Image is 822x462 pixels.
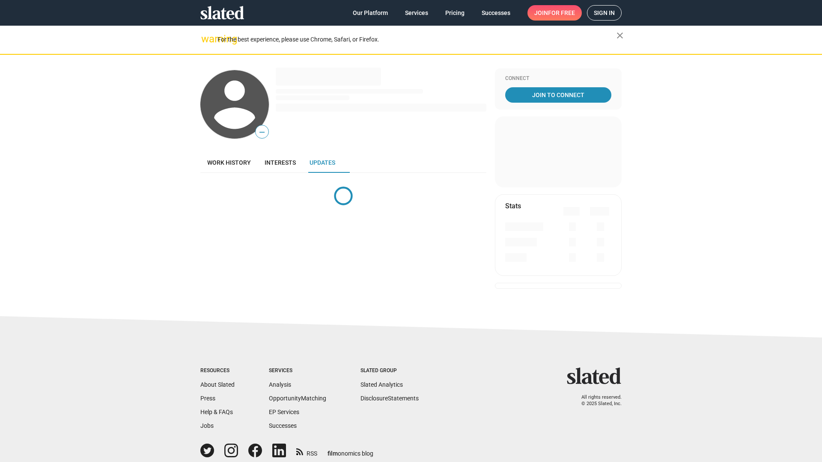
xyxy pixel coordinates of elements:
a: Services [398,5,435,21]
div: Resources [200,367,235,374]
span: Join [534,5,575,21]
a: Our Platform [346,5,395,21]
span: Pricing [445,5,465,21]
span: film [328,450,338,457]
mat-card-title: Stats [505,201,521,210]
span: Successes [482,5,510,21]
a: Updates [303,152,342,173]
a: Help & FAQs [200,409,233,415]
span: Our Platform [353,5,388,21]
span: Join To Connect [507,87,610,103]
mat-icon: close [615,30,625,41]
a: Press [200,395,215,402]
span: Updates [310,159,335,166]
span: Services [405,5,428,21]
div: Services [269,367,326,374]
span: — [256,127,268,138]
a: Pricing [438,5,471,21]
a: Successes [475,5,517,21]
a: Slated Analytics [360,381,403,388]
p: All rights reserved. © 2025 Slated, Inc. [572,394,622,407]
a: About Slated [200,381,235,388]
a: Join To Connect [505,87,611,103]
a: Interests [258,152,303,173]
a: Work history [200,152,258,173]
a: Jobs [200,422,214,429]
a: Analysis [269,381,291,388]
a: RSS [296,444,317,458]
mat-icon: warning [201,34,211,44]
span: Sign in [594,6,615,20]
span: Work history [207,159,251,166]
span: for free [548,5,575,21]
a: Joinfor free [527,5,582,21]
div: Slated Group [360,367,419,374]
div: For the best experience, please use Chrome, Safari, or Firefox. [217,34,616,45]
a: filmonomics blog [328,443,373,458]
span: Interests [265,159,296,166]
a: EP Services [269,409,299,415]
a: Successes [269,422,297,429]
a: OpportunityMatching [269,395,326,402]
a: DisclosureStatements [360,395,419,402]
div: Connect [505,75,611,82]
a: Sign in [587,5,622,21]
